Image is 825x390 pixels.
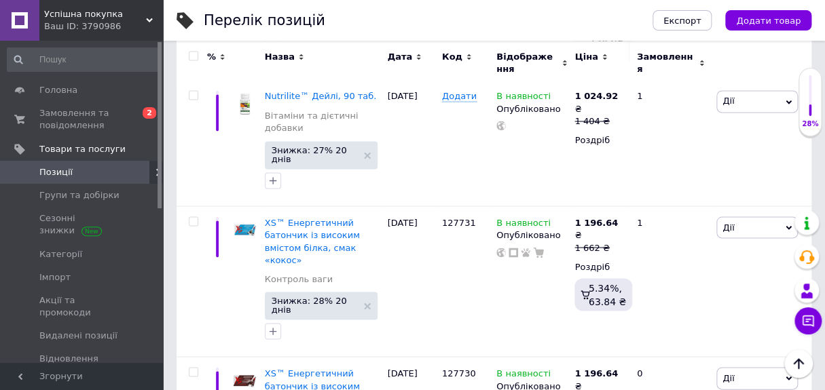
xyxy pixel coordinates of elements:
[39,248,82,260] span: Категорії
[44,20,163,33] div: Ваш ID: 3790986
[265,91,377,101] a: Nutrilite™ Дейлі, 90 таб.
[589,282,626,307] span: 5.34%, 63.84 ₴
[44,8,146,20] span: Успішна покупка
[637,51,695,75] span: Замовлення
[265,217,360,265] a: XS™ Енергетичний батончик із високим вмістом білка, смак «кокос»
[629,206,713,357] div: 1
[722,222,734,232] span: Дії
[574,134,625,147] div: Роздріб
[653,10,712,31] button: Експорт
[39,271,71,284] span: Імпорт
[39,166,73,178] span: Позиції
[574,91,618,101] b: 1 024.92
[784,349,813,378] button: Наверх
[574,217,618,227] b: 1 196.64
[736,16,801,26] span: Додати товар
[725,10,811,31] button: Додати товар
[574,241,625,254] div: 1 662 ₴
[722,372,734,383] span: Дії
[442,368,476,378] span: 127730
[265,110,381,134] a: Вітаміни та дієтичні добавки
[442,51,462,63] span: Код
[388,51,413,63] span: Дата
[574,260,625,273] div: Роздріб
[7,47,160,72] input: Пошук
[574,115,625,128] div: 1 404 ₴
[265,273,333,285] a: Контроль ваги
[496,368,551,382] span: В наявності
[574,368,618,378] b: 1 196.64
[384,206,439,357] div: [DATE]
[496,51,558,75] span: Відображення
[794,307,822,334] button: Чат з покупцем
[799,119,821,129] div: 28%
[442,91,477,102] span: Додати
[272,296,357,313] span: Знижка: 28% 20 днів
[265,51,295,63] span: Назва
[496,91,551,105] span: В наявності
[207,51,216,63] span: %
[496,229,568,241] div: Опубліковано
[272,145,357,163] span: Знижка: 27% 20 днів
[384,80,439,206] div: [DATE]
[663,16,701,26] span: Експорт
[574,90,625,115] div: ₴
[39,107,126,132] span: Замовлення та повідомлення
[629,80,713,206] div: 1
[496,103,568,115] div: Опубліковано
[39,330,117,342] span: Видалені позиції
[204,14,325,28] div: Перелік позицій
[574,51,598,63] span: Ціна
[231,90,258,117] img: Nutrilite™ Дейлі, 90 таб.
[442,217,476,227] span: 127731
[496,217,551,231] span: В наявності
[39,294,126,319] span: Акції та промокоди
[39,143,126,155] span: Товари та послуги
[722,96,734,106] span: Дії
[39,189,120,201] span: Групи та добірки
[39,353,126,377] span: Відновлення позицій
[39,212,126,237] span: Сезонні знижки
[39,84,77,96] span: Головна
[143,107,156,119] span: 2
[574,216,625,241] div: ₴
[231,216,258,243] img: XS™ Енергетичний батончик із високим вмістом білка, смак «кокос»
